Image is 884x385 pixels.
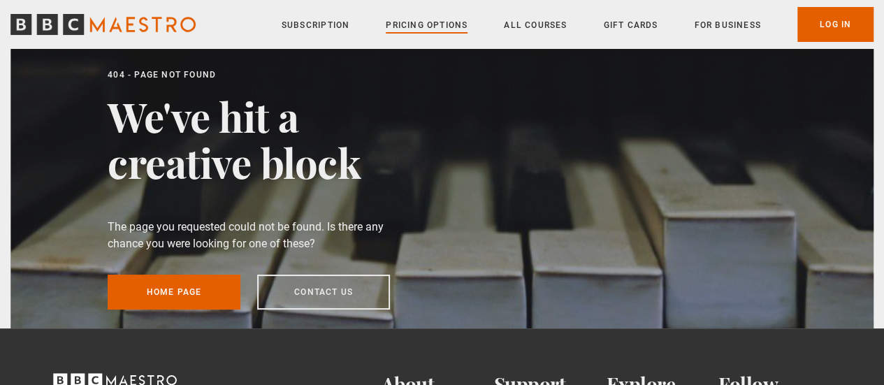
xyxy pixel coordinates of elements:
nav: Primary [282,7,874,42]
a: Subscription [282,18,349,32]
p: The page you requested could not be found. Is there any chance you were looking for one of these? [108,219,413,252]
div: 404 - Page Not Found [108,68,413,82]
a: Home page [108,275,240,310]
a: For business [694,18,760,32]
svg: BBC Maestro [10,14,196,35]
a: All Courses [504,18,567,32]
a: Gift Cards [603,18,658,32]
h1: We've hit a creative block [108,93,413,185]
a: Pricing Options [386,18,468,32]
a: Log In [797,7,874,42]
a: Contact us [257,275,390,310]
